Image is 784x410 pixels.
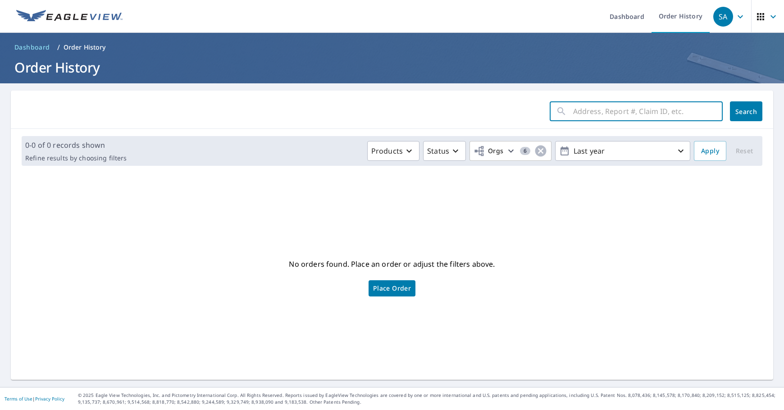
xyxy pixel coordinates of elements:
a: Place Order [369,280,415,296]
nav: breadcrumb [11,40,773,55]
input: Address, Report #, Claim ID, etc. [573,99,723,124]
span: Place Order [373,286,411,291]
button: Search [730,101,762,121]
a: Terms of Use [5,396,32,402]
div: SA [713,7,733,27]
button: Products [367,141,419,161]
button: Apply [694,141,726,161]
button: Orgs6 [469,141,552,161]
p: Last year [570,143,675,159]
img: EV Logo [16,10,123,23]
button: Status [423,141,466,161]
p: Refine results by choosing filters [25,154,127,162]
p: Status [427,146,449,156]
li: / [57,42,60,53]
span: 6 [520,148,530,154]
button: Last year [555,141,690,161]
p: | [5,396,64,401]
p: Products [371,146,403,156]
span: Dashboard [14,43,50,52]
p: © 2025 Eagle View Technologies, Inc. and Pictometry International Corp. All Rights Reserved. Repo... [78,392,779,405]
span: Orgs [474,146,504,157]
a: Dashboard [11,40,54,55]
p: Order History [64,43,106,52]
span: Search [737,107,755,116]
span: Apply [701,146,719,157]
h1: Order History [11,58,773,77]
p: 0-0 of 0 records shown [25,140,127,150]
p: No orders found. Place an order or adjust the filters above. [289,257,495,271]
a: Privacy Policy [35,396,64,402]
